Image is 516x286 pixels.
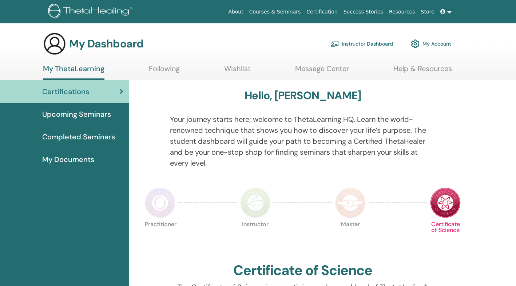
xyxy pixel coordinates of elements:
img: Certificate of Science [430,188,461,218]
h3: Hello, [PERSON_NAME] [245,89,361,102]
a: Message Center [295,64,349,78]
a: Instructor Dashboard [330,36,393,52]
img: Master [335,188,366,218]
p: Instructor [240,221,271,252]
span: My Documents [42,154,94,165]
h3: My Dashboard [69,37,143,50]
a: Success Stories [341,5,386,19]
p: Your journey starts here; welcome to ThetaLearning HQ. Learn the world-renowned technique that sh... [170,114,436,169]
img: cog.svg [411,38,420,50]
a: About [225,5,246,19]
img: Practitioner [145,188,175,218]
p: Certificate of Science [430,221,461,252]
a: My ThetaLearning [43,64,104,80]
span: Certifications [42,86,89,97]
a: Resources [386,5,418,19]
a: Following [149,64,180,78]
a: Courses & Seminars [246,5,304,19]
img: logo.png [48,4,135,20]
a: My Account [411,36,451,52]
img: chalkboard-teacher.svg [330,40,339,47]
p: Practitioner [145,221,175,252]
p: Master [335,221,366,252]
a: Help & Resources [393,64,452,78]
a: Certification [303,5,340,19]
span: Completed Seminars [42,131,115,142]
span: Upcoming Seminars [42,109,111,120]
img: generic-user-icon.jpg [43,32,66,55]
img: Instructor [240,188,271,218]
a: Store [418,5,437,19]
a: Wishlist [224,64,251,78]
h2: Certificate of Science [233,262,372,279]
